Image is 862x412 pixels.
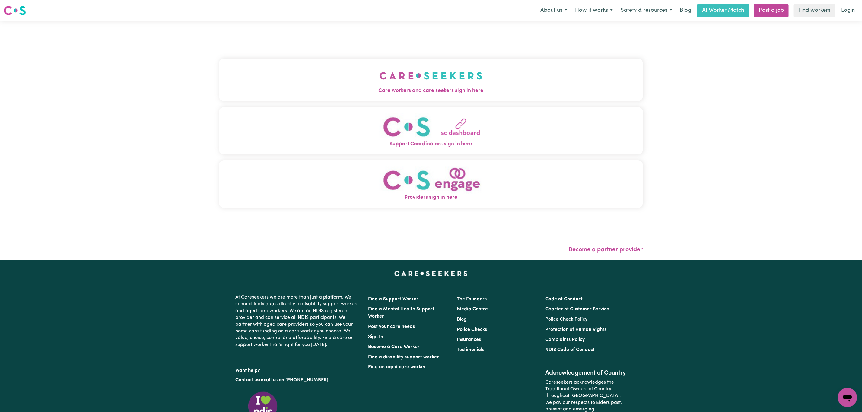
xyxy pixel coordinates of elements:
[545,327,606,332] a: Protection of Human Rights
[545,337,585,342] a: Complaints Policy
[219,140,643,148] span: Support Coordinators sign in here
[368,365,426,369] a: Find an aged care worker
[838,4,858,17] a: Login
[4,4,26,17] a: Careseekers logo
[368,355,439,360] a: Find a disability support worker
[457,317,467,322] a: Blog
[219,107,643,154] button: Support Coordinators sign in here
[457,307,488,312] a: Media Centre
[236,292,361,350] p: At Careseekers we are more than just a platform. We connect individuals directly to disability su...
[219,59,643,101] button: Care workers and care seekers sign in here
[457,347,484,352] a: Testimonials
[368,344,420,349] a: Become a Care Worker
[545,347,595,352] a: NDIS Code of Conduct
[545,297,583,302] a: Code of Conduct
[457,337,481,342] a: Insurances
[236,374,361,386] p: or
[754,4,789,17] a: Post a job
[794,4,835,17] a: Find workers
[219,194,643,201] span: Providers sign in here
[457,327,487,332] a: Police Checks
[219,160,643,208] button: Providers sign in here
[457,297,487,302] a: The Founders
[545,307,609,312] a: Charter of Customer Service
[368,334,383,339] a: Sign In
[617,4,676,17] button: Safety & resources
[4,5,26,16] img: Careseekers logo
[236,378,259,382] a: Contact us
[394,271,468,276] a: Careseekers home page
[368,297,419,302] a: Find a Support Worker
[219,87,643,95] span: Care workers and care seekers sign in here
[571,4,617,17] button: How it works
[697,4,749,17] a: AI Worker Match
[264,378,329,382] a: call us on [PHONE_NUMBER]
[838,388,857,407] iframe: Button to launch messaging window, conversation in progress
[368,307,435,319] a: Find a Mental Health Support Worker
[236,365,361,374] p: Want help?
[545,369,626,377] h2: Acknowledgement of Country
[368,324,415,329] a: Post your care needs
[536,4,571,17] button: About us
[676,4,695,17] a: Blog
[545,317,587,322] a: Police Check Policy
[569,247,643,253] a: Become a partner provider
